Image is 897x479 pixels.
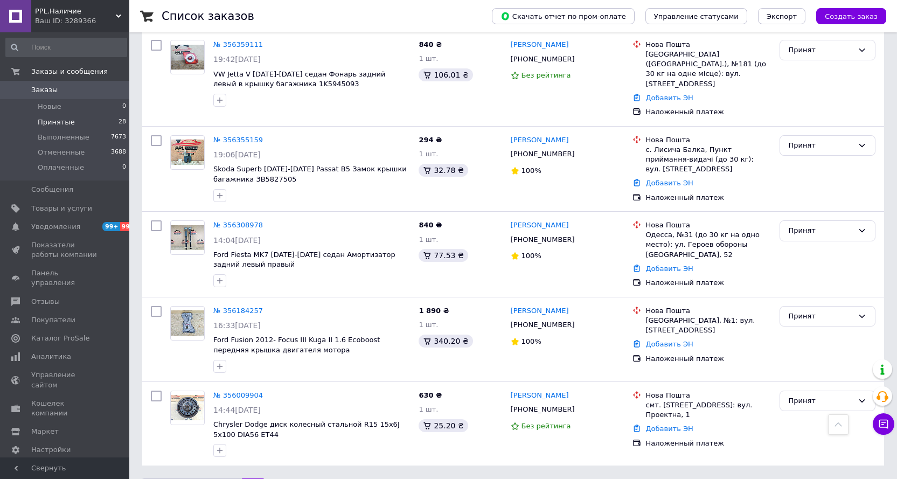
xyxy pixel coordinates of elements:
[31,297,60,307] span: Отзывы
[511,220,569,231] a: [PERSON_NAME]
[120,222,138,231] span: 99+
[645,400,770,420] div: смт. [STREET_ADDRESS]: вул. Проектна, 1
[645,94,693,102] a: Добавить ЭН
[31,85,58,95] span: Заказы
[170,135,205,170] a: Фото товару
[170,220,205,255] a: Фото товару
[511,40,569,50] a: [PERSON_NAME]
[511,306,569,316] a: [PERSON_NAME]
[419,307,449,315] span: 1 890 ₴
[213,70,385,88] a: VW Jetta V [DATE]-[DATE] седан Фонарь задний левый в крышку багажника 1K5945093
[521,252,541,260] span: 100%
[31,222,80,232] span: Уведомления
[111,148,126,157] span: 3688
[5,38,127,57] input: Поиск
[38,163,84,172] span: Оплаченные
[419,405,438,413] span: 1 шт.
[213,165,407,183] a: Skoda Superb [DATE]-[DATE] Passat B5 Замок крышки багажника 3B5827505
[645,40,770,50] div: Нова Пошта
[645,316,770,335] div: [GEOGRAPHIC_DATA], №1: вул. [STREET_ADDRESS]
[645,135,770,145] div: Нова Пошта
[509,147,577,161] div: [PHONE_NUMBER]
[492,8,635,24] button: Скачать отчет по пром-оплате
[111,133,126,142] span: 7673
[171,395,204,420] img: Фото товару
[645,220,770,230] div: Нова Пошта
[767,12,797,20] span: Экспорт
[419,150,438,158] span: 1 шт.
[122,102,126,112] span: 0
[419,136,442,144] span: 294 ₴
[789,45,853,56] div: Принят
[873,413,894,435] button: Чат с покупателем
[645,278,770,288] div: Наложенный платеж
[31,399,100,418] span: Кошелек компании
[213,55,261,64] span: 19:42[DATE]
[645,179,693,187] a: Добавить ЭН
[31,67,108,77] span: Заказы и сообщения
[509,52,577,66] div: [PHONE_NUMBER]
[31,334,89,343] span: Каталог ProSale
[31,240,100,260] span: Показатели работы компании
[521,337,541,345] span: 100%
[758,8,805,24] button: Экспорт
[645,425,693,433] a: Добавить ЭН
[511,135,569,145] a: [PERSON_NAME]
[122,163,126,172] span: 0
[419,249,468,262] div: 77.53 ₴
[500,11,626,21] span: Скачать отчет по пром-оплате
[816,8,886,24] button: Создать заказ
[171,225,204,251] img: Фото товару
[419,221,442,229] span: 840 ₴
[521,166,541,175] span: 100%
[170,306,205,341] a: Фото товару
[213,150,261,159] span: 19:06[DATE]
[645,107,770,117] div: Наложенный платеж
[31,268,100,288] span: Панель управления
[645,230,770,260] div: Одесса, №31 (до 30 кг на одно место): ул. Героев обороны [GEOGRAPHIC_DATA], 52
[419,335,472,348] div: 340.20 ₴
[509,233,577,247] div: [PHONE_NUMBER]
[213,307,263,315] a: № 356184257
[31,427,59,436] span: Маркет
[38,117,75,127] span: Принятые
[419,40,442,48] span: 840 ₴
[645,145,770,175] div: с. Лисича Балка, Пункт приймання-видачі (до 30 кг): вул. [STREET_ADDRESS]
[31,204,92,213] span: Товары и услуги
[102,222,120,231] span: 99+
[213,406,261,414] span: 14:44[DATE]
[38,148,85,157] span: Отмененные
[213,420,400,439] a: Chrysler Dodge диск колесный стальной R15 15x6J 5x100 DIA56 ET44
[805,12,886,20] a: Создать заказ
[38,133,89,142] span: Выполненные
[31,315,75,325] span: Покупатели
[119,117,126,127] span: 28
[645,439,770,448] div: Наложенный платеж
[31,370,100,390] span: Управление сайтом
[511,391,569,401] a: [PERSON_NAME]
[35,6,116,16] span: PPL.Наличие
[213,391,263,399] a: № 356009904
[825,12,878,20] span: Создать заказ
[171,140,204,165] img: Фото товару
[645,265,693,273] a: Добавить ЭН
[31,352,71,362] span: Аналитика
[419,419,468,432] div: 25.20 ₴
[213,40,263,48] a: № 356359111
[645,340,693,348] a: Добавить ЭН
[170,391,205,425] a: Фото товару
[645,193,770,203] div: Наложенный платеж
[31,185,73,195] span: Сообщения
[789,225,853,237] div: Принят
[789,395,853,407] div: Принят
[213,251,395,269] a: Ford Fiesta MK7 [DATE]-[DATE] седан Амортизатор задний левый правый
[645,8,747,24] button: Управление статусами
[645,306,770,316] div: Нова Пошта
[419,321,438,329] span: 1 шт.
[171,45,204,70] img: Фото товару
[213,321,261,330] span: 16:33[DATE]
[419,164,468,177] div: 32.78 ₴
